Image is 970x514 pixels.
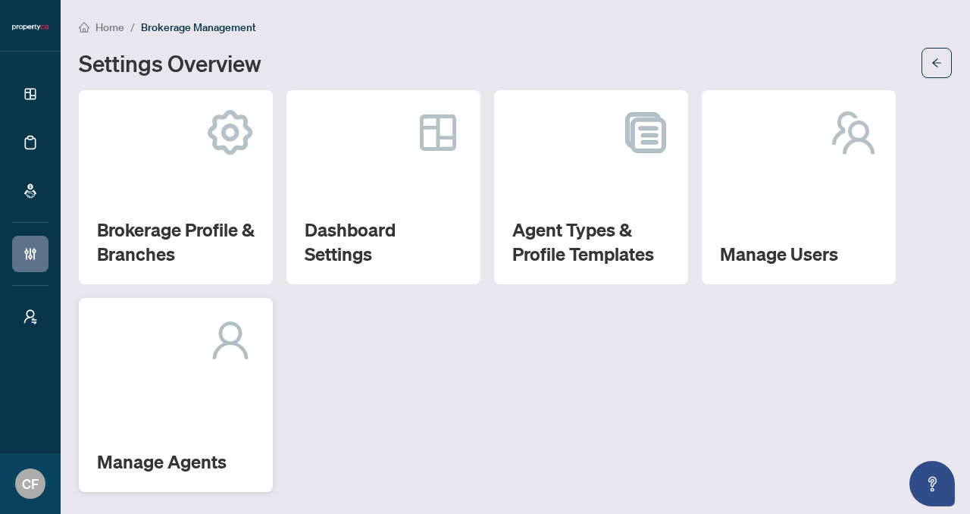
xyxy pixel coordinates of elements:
[97,450,255,474] h2: Manage Agents
[931,58,942,68] span: arrow-left
[79,22,89,33] span: home
[12,23,48,32] img: logo
[79,51,261,75] h1: Settings Overview
[130,18,135,36] li: /
[720,242,878,266] h2: Manage Users
[141,20,256,34] span: Brokerage Management
[305,218,462,266] h2: Dashboard Settings
[909,461,955,506] button: Open asap
[22,473,39,494] span: CF
[97,218,255,266] h2: Brokerage Profile & Branches
[95,20,124,34] span: Home
[512,218,670,266] h2: Agent Types & Profile Templates
[23,309,38,324] span: user-switch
